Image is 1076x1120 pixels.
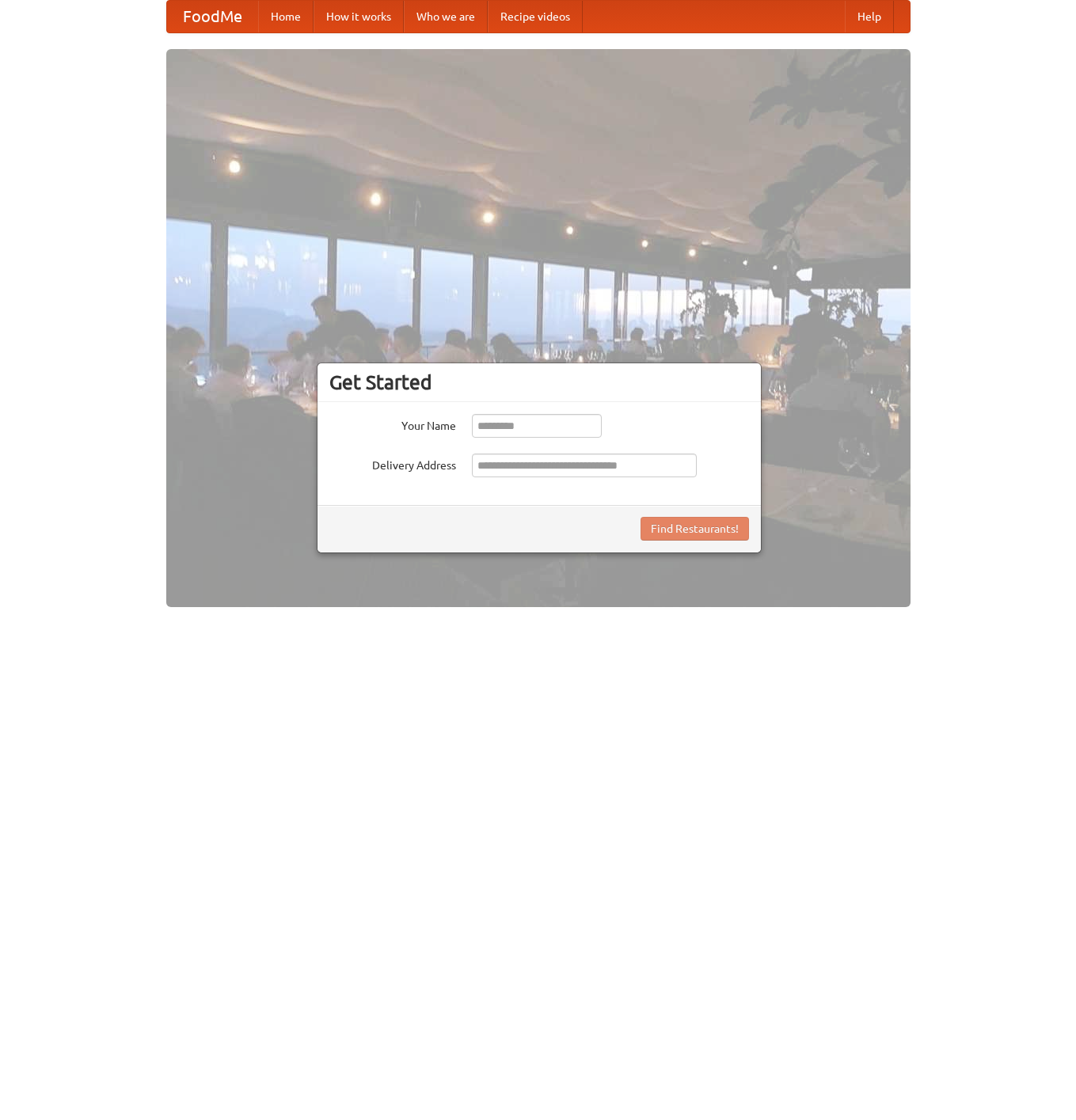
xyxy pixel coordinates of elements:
[488,1,583,32] a: Recipe videos
[314,1,404,32] a: How it works
[329,414,456,434] label: Your Name
[329,454,456,473] label: Delivery Address
[329,370,749,394] h3: Get Started
[845,1,894,32] a: Help
[404,1,488,32] a: Who we are
[641,517,749,541] button: Find Restaurants!
[167,1,258,32] a: FoodMe
[258,1,314,32] a: Home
